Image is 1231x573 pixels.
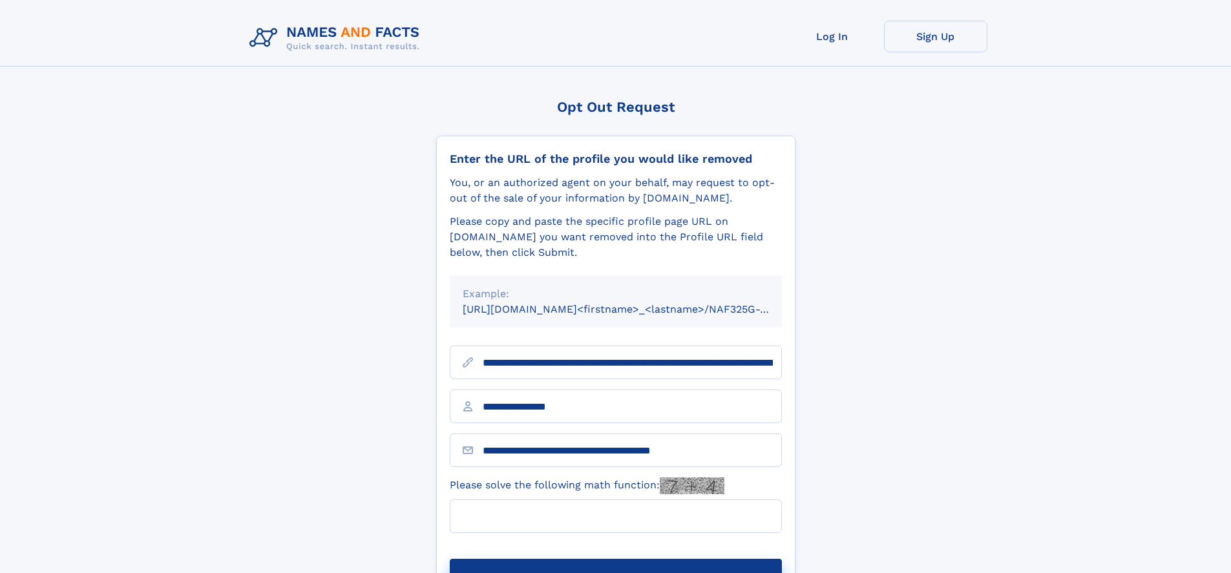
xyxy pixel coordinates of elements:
[450,152,782,166] div: Enter the URL of the profile you would like removed
[463,286,769,302] div: Example:
[463,303,806,315] small: [URL][DOMAIN_NAME]<firstname>_<lastname>/NAF325G-xxxxxxxx
[781,21,884,52] a: Log In
[244,21,430,56] img: Logo Names and Facts
[450,477,724,494] label: Please solve the following math function:
[436,99,795,115] div: Opt Out Request
[450,175,782,206] div: You, or an authorized agent on your behalf, may request to opt-out of the sale of your informatio...
[450,214,782,260] div: Please copy and paste the specific profile page URL on [DOMAIN_NAME] you want removed into the Pr...
[884,21,987,52] a: Sign Up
